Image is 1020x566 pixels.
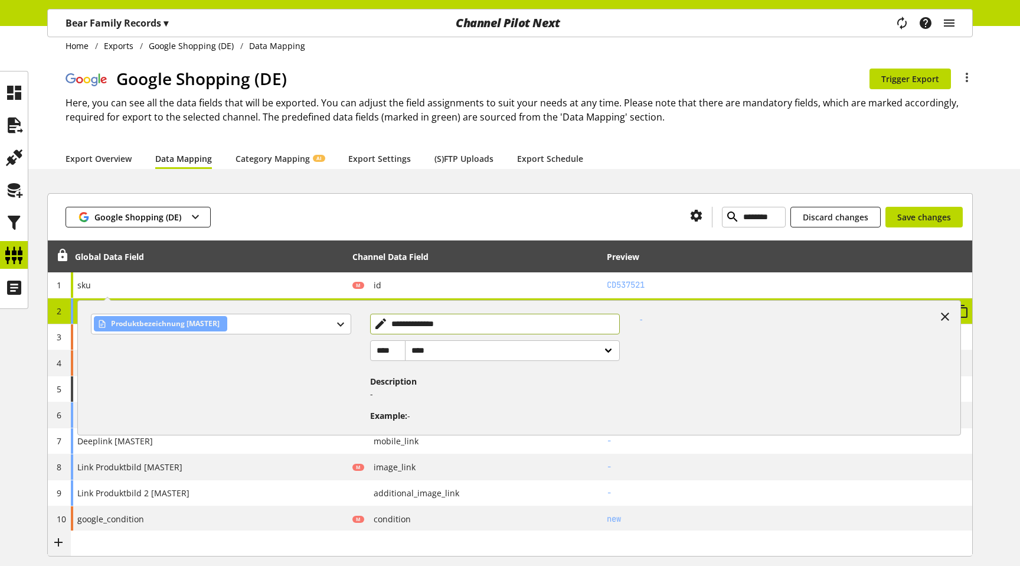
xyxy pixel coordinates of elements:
span: 10 [57,513,66,525]
span: 3 [57,331,61,343]
span: ▾ [164,17,168,30]
h2: - [607,461,968,473]
a: Home [66,40,95,52]
span: Home [66,40,89,52]
span: M [356,464,361,471]
span: Deeplink [MASTER] [77,435,153,447]
nav: main navigation [47,9,973,37]
span: Discard changes [803,211,868,223]
span: 6 [57,409,61,421]
span: Google Shopping (DE) [94,211,181,223]
a: Data Mapping [155,152,212,165]
span: sku [77,279,91,291]
a: Export Overview [66,152,132,165]
img: icon [78,211,90,223]
span: 9 [57,487,61,499]
span: mobile_link [364,435,419,447]
span: - [407,410,410,421]
h2: - [607,487,968,499]
a: Exports [98,40,140,52]
span: 7 [57,435,61,447]
button: Google Shopping (DE) [66,207,211,227]
button: Save changes [885,207,963,227]
button: Discard changes [790,207,881,227]
h2: Here, you can see all the data fields that will be exported. You can adjust the field assignments... [66,96,973,124]
button: Trigger Export [869,69,951,89]
span: Example: [370,410,407,421]
span: additional_image_link [364,487,459,499]
span: M [356,516,361,523]
a: Category MappingAI [236,152,325,165]
h2: CD537521 [607,279,968,291]
span: id [364,279,381,291]
h2: - [607,435,968,447]
span: Unlock to reorder rows [56,249,68,262]
div: Preview [607,251,639,263]
span: Trigger Export [881,73,939,85]
div: Channel Data Field [352,251,429,263]
span: Save changes [897,211,951,223]
a: Export Settings [348,152,411,165]
span: Link Produktbild 2 [MASTER] [77,487,189,499]
h4: Description [370,375,615,388]
span: 4 [57,357,61,369]
a: Export Schedule [517,152,583,165]
img: logo [66,71,107,87]
a: (S)FTP Uploads [434,152,493,165]
span: 5 [57,383,61,395]
span: AI [316,155,322,162]
div: Global Data Field [75,251,144,263]
p: - [370,388,615,400]
h2: new [607,513,968,525]
h1: Google Shopping (DE) [116,66,869,91]
span: 1 [57,279,61,291]
span: M [356,282,361,289]
span: condition [364,513,411,525]
div: Unlock to reorder rows [52,249,68,264]
span: image_link [364,461,416,473]
span: Link Produktbild [MASTER] [77,461,182,473]
span: 8 [57,461,61,473]
div: - [620,304,957,422]
p: Bear Family Records [66,16,168,30]
span: Exports [104,40,133,52]
span: google_condition [77,513,144,525]
span: 2 [57,305,61,317]
span: Produktbezeichnung [MASTER] [111,317,220,331]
